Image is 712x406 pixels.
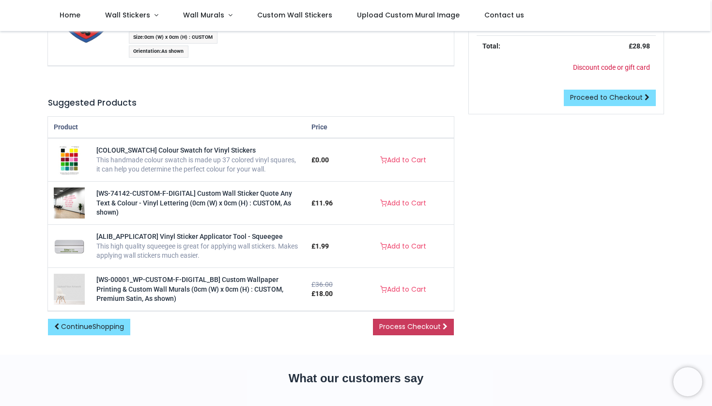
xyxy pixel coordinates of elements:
img: [COLOUR_SWATCH] Colour Swatch for Vinyl Stickers [58,144,80,175]
span: Proceed to Checkout [570,93,643,102]
span: 0.00 [315,156,329,164]
span: 28.98 [633,42,650,50]
a: Process Checkout [373,319,454,335]
span: Size [133,34,143,40]
th: Price [306,117,353,139]
div: This handmade colour swatch is made up 37 colored vinyl squares, it can help you determine the pe... [96,156,300,174]
strong: £ [629,42,650,50]
img: [ALIB_APPLICATOR] Vinyl Sticker Applicator Tool - Squeegee [54,231,85,262]
span: £ [311,156,329,164]
a: [COLOUR_SWATCH] Colour Swatch for Vinyl Stickers [96,146,256,154]
span: Process Checkout [379,322,441,331]
a: [ALIB_APPLICATOR] Vinyl Sticker Applicator Tool - Squeegee [96,233,283,240]
h2: What our customers say [48,370,664,387]
span: 1.99 [315,242,329,250]
a: Add to Cart [374,238,433,255]
span: Shopping [93,322,124,331]
a: Add to Cart [374,195,433,212]
span: Contact us [484,10,524,20]
a: ContinueShopping [48,319,130,335]
span: Wall Murals [183,10,224,20]
del: £ [311,281,333,288]
a: [WS-74142-CUSTOM-F-DIGITAL] Custom Wall Sticker Quote Any Text & Colour - Vinyl Lettering (0cm (W... [96,189,292,216]
img: [WS-74142-CUSTOM-F-DIGITAL] Custom Wall Sticker Quote Any Text & Colour - Vinyl Lettering (0cm (W... [54,187,85,219]
span: £ [311,199,333,207]
th: Product [48,117,306,139]
a: Proceed to Checkout [564,90,656,106]
span: 18.00 [315,290,333,297]
span: Home [60,10,80,20]
a: [WS-74142-CUSTOM-F-DIGITAL] Custom Wall Sticker Quote Any Text & Colour - Vinyl Lettering (0cm (W... [54,199,85,206]
span: £ [311,242,329,250]
span: £ [311,290,333,297]
a: [ALIB_APPLICATOR] Vinyl Sticker Applicator Tool - Squeegee [54,242,85,250]
a: Add to Cart [374,152,433,169]
a: [WS-00001_WP-CUSTOM-F-DIGITAL_BB] Custom Wallpaper Printing & Custom Wall Murals (0cm (W) x 0cm (... [96,276,283,302]
span: 0cm (W) x 0cm (H) : CUSTOM [144,34,213,40]
span: 11.96 [315,199,333,207]
span: Wall Stickers [105,10,150,20]
h5: Suggested Products [48,97,454,109]
img: [WS-00001_WP-CUSTOM-F-DIGITAL_BB] Custom Wallpaper Printing & Custom Wall Murals (0cm (W) x 0cm (... [54,274,85,305]
span: Upload Custom Mural Image [357,10,460,20]
span: Custom Wall Stickers [257,10,332,20]
span: : [129,46,188,58]
strong: Total: [482,42,500,50]
iframe: Brevo live chat [673,367,702,396]
span: 36.00 [315,281,333,288]
span: Continue [61,322,124,331]
a: Add to Cart [374,281,433,298]
span: Orientation [133,48,160,54]
span: As shown [161,48,184,54]
div: This high quality squeegee is great for applying wall stickers. Makes applying wall stickers much... [96,242,300,261]
a: [WS-00001_WP-CUSTOM-F-DIGITAL_BB] Custom Wallpaper Printing & Custom Wall Murals (0cm (W) x 0cm (... [54,285,85,293]
a: Discount code or gift card [573,63,650,71]
span: : [129,31,217,44]
a: [COLOUR_SWATCH] Colour Swatch for Vinyl Stickers [58,156,80,163]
